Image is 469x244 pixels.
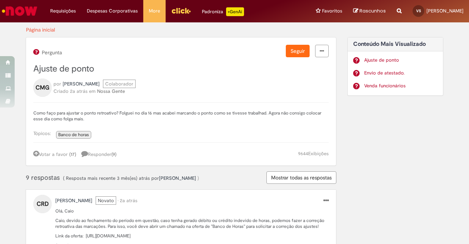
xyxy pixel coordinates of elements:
[1,4,38,18] img: ServiceNow
[56,131,91,139] a: Banco de horas
[33,130,55,136] span: Tópicos:
[111,151,117,157] span: ( )
[159,175,196,182] a: Maikon Gaertner Vidal perfil
[58,132,89,138] span: Banco de horas
[55,208,329,214] p: Olá, Caio
[55,218,329,229] p: Caio, devido ao fechamento do período em questão, caso tenha gerado débito ou crédito indevido de...
[81,150,120,158] a: 9 respostas, clique para responder
[202,7,244,16] div: Padroniza
[364,83,438,90] a: Venda funcionários
[315,45,329,57] a: menu Ações
[103,80,136,88] span: Colaborador
[26,174,62,182] span: 9 respostas
[226,7,244,16] p: +GenAi
[353,8,386,15] a: Rascunhos
[171,5,191,16] img: click_logo_yellow_360x200.png
[322,7,342,15] span: Favoritos
[36,82,49,94] span: CMG
[50,7,76,15] span: Requisições
[33,151,68,157] a: Votar a favor
[298,150,308,157] span: 9644
[97,88,125,94] a: Nossa Gente
[37,198,49,210] span: CRD
[26,26,55,33] a: Página inicial
[87,7,138,15] span: Despesas Corporativas
[96,196,116,205] span: Novato
[55,197,92,204] a: Carlene Rodrigues dos Santos perfil
[117,175,150,181] time: 14/06/2025 14:09:56
[324,197,329,205] a: menu Ações
[426,8,464,14] span: [PERSON_NAME]
[70,88,88,94] time: 04/04/2023 12:37:17
[347,37,444,96] div: Conteúdo Mais Visualizado
[63,175,199,181] span: ( Resposta mais recente por
[53,88,69,94] span: Criado
[120,197,137,204] time: 05/07/2023 11:00:25
[271,174,332,181] span: Mostrar todas as respostas
[364,57,438,64] a: Ajuste de ponto
[89,88,96,94] span: em
[117,175,150,181] span: 3 mês(es) atrás
[71,151,75,157] span: 17
[70,88,88,94] span: 2a atrás
[353,41,438,48] h2: Conteúdo Mais Visualizado
[120,197,137,204] span: 2a atrás
[159,175,196,181] span: Maikon Gaertner Vidal perfil
[197,175,199,181] span: )
[69,151,76,157] a: (17)
[364,70,438,77] a: Envio de atestado.
[33,200,52,207] a: CRD
[286,45,310,57] button: Seguir
[63,80,100,88] a: Caio Martins Guimaraes perfil
[63,81,100,87] span: Caio Martins Guimaraes perfil
[359,7,386,14] span: Rascunhos
[416,8,421,13] span: VS
[308,150,329,157] span: Exibições
[112,151,115,157] span: 9
[81,151,117,157] span: Responder
[33,63,94,74] span: Ajuste de ponto
[33,84,52,90] a: CMG
[53,81,61,87] span: por
[149,7,160,15] span: More
[55,233,329,239] p: Link da oferta: [URL][DOMAIN_NAME]
[55,197,92,204] span: Carlene Rodrigues dos Santos perfil
[266,171,336,184] button: Mostrar todas as respostas
[41,50,62,55] span: Pergunta
[33,110,329,122] p: Como faço para ajustar o ponto retroativo? Folguei no dia 16 mas acabei marcando o ponto como se ...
